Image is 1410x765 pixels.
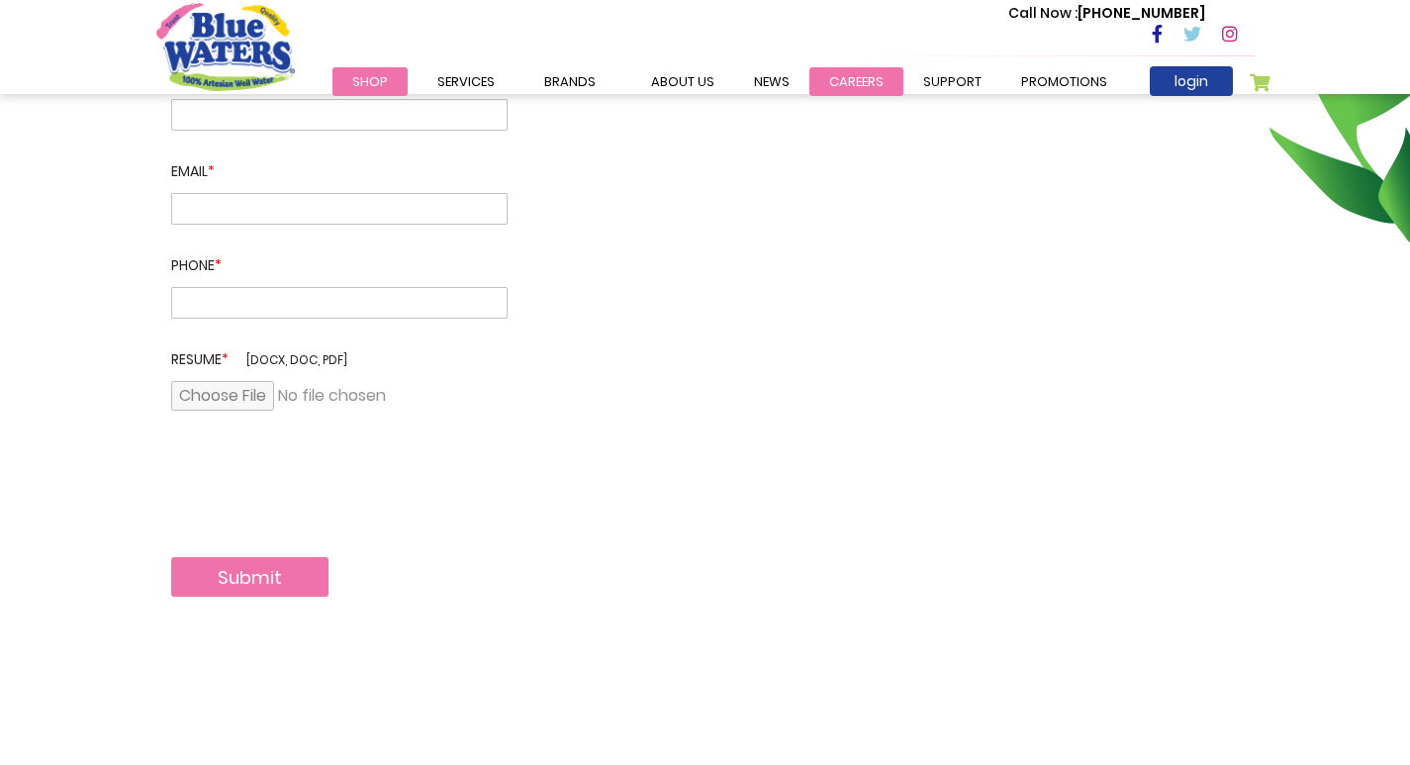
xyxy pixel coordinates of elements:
[437,72,495,91] span: Services
[1150,66,1233,96] a: login
[1008,3,1078,23] span: Call Now :
[903,67,1001,96] a: support
[171,470,472,547] iframe: reCAPTCHA
[246,351,347,368] span: [docx, doc, pdf]
[544,72,596,91] span: Brands
[1001,67,1127,96] a: Promotions
[734,67,809,96] a: News
[809,67,903,96] a: careers
[631,67,734,96] a: about us
[171,319,508,381] label: Resume
[352,72,388,91] span: Shop
[171,557,329,597] button: Submit
[1008,3,1205,24] p: [PHONE_NUMBER]
[171,225,508,287] label: Phone
[156,3,295,90] a: store logo
[171,131,508,193] label: Email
